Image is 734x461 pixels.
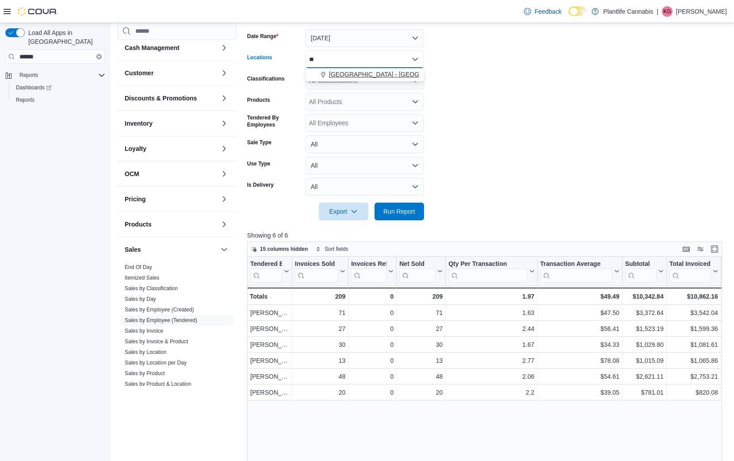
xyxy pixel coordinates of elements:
label: Use Type [247,160,270,167]
div: $47.50 [540,307,619,318]
div: 1.63 [448,307,534,318]
button: OCM [125,169,217,178]
div: $1,081.61 [669,339,718,350]
span: Sales by Day [125,296,156,303]
span: Dashboards [16,84,51,91]
div: $1,029.80 [625,339,664,350]
label: Locations [247,54,272,61]
button: Customer [125,69,217,77]
button: Inventory [219,118,229,129]
label: Products [247,96,270,104]
span: Itemized Sales [125,274,160,281]
div: $2,753.21 [669,371,718,382]
div: [PERSON_NAME] [250,355,289,366]
h3: Customer [125,69,153,77]
div: Subtotal [625,260,656,283]
div: [PERSON_NAME] [250,387,289,398]
div: 209 [295,291,345,302]
button: Close list of options [412,56,419,63]
button: [DATE] [306,29,424,47]
h3: OCM [125,169,139,178]
div: 209 [399,291,443,302]
button: OCM [219,169,229,179]
h3: Cash Management [125,43,180,52]
div: $78.08 [540,355,619,366]
div: 0 [351,307,394,318]
button: Reports [2,69,109,81]
button: All [306,157,424,174]
p: Showing 6 of 6 [247,231,727,240]
span: Sales by Location [125,349,167,356]
div: $10,862.16 [669,291,718,302]
div: Subtotal [625,260,656,269]
div: Net Sold [399,260,436,283]
a: Sales by Invoice & Product [125,338,188,345]
div: Qty Per Transaction [448,260,527,283]
div: 20 [399,387,443,398]
button: Keyboard shortcuts [681,244,692,254]
button: Cash Management [125,43,217,52]
button: Reports [16,70,42,81]
div: Invoices Ref [351,260,386,283]
div: Qty Per Transaction [448,260,527,269]
button: Reports [9,94,109,106]
img: Cova [18,7,57,16]
div: [PERSON_NAME] [250,323,289,334]
div: 48 [295,371,345,382]
label: Tendered By Employees [247,114,302,128]
div: Transaction Average [540,260,612,283]
button: Products [125,220,217,229]
div: Net Sold [399,260,436,269]
div: $1,015.09 [625,355,664,366]
a: Sales by Product & Location [125,381,191,387]
button: Total Invoiced [669,260,718,283]
span: Sales by Product & Location [125,380,191,388]
div: $1,523.19 [625,323,664,334]
button: Transaction Average [540,260,619,283]
h3: Discounts & Promotions [125,94,197,103]
button: Pricing [125,195,217,204]
div: $1,599.36 [669,323,718,334]
div: 0 [351,355,394,366]
a: Sales by Classification [125,285,178,292]
h3: Loyalty [125,144,146,153]
span: Dashboards [12,82,105,93]
a: Sales by Location [125,349,167,355]
div: Tendered Employee [250,260,282,283]
div: 2.44 [448,323,534,334]
span: Sales by Invoice [125,327,163,334]
p: | [657,6,658,17]
a: Sales by Day [125,296,156,302]
span: [GEOGRAPHIC_DATA] - [GEOGRAPHIC_DATA] [329,70,463,79]
div: 30 [399,339,443,350]
button: Invoices Sold [295,260,345,283]
div: Tendered Employee [250,260,282,269]
div: 13 [295,355,345,366]
div: [PERSON_NAME] [250,307,289,318]
div: Invoices Ref [351,260,386,269]
label: Sale Type [247,139,271,146]
button: Tendered Employee [250,260,289,283]
button: Open list of options [412,119,419,127]
span: Run Report [383,207,415,216]
div: 2.77 [448,355,534,366]
a: Sales by Invoice [125,328,163,334]
button: Open list of options [412,98,419,105]
div: $10,342.84 [625,291,663,302]
span: Load All Apps in [GEOGRAPHIC_DATA] [25,28,105,46]
span: End Of Day [125,264,152,271]
span: Sales by Location per Day [125,359,187,366]
span: Feedback [535,7,562,16]
div: Total Invoiced [669,260,711,283]
span: KG [663,6,671,17]
label: Is Delivery [247,181,274,188]
div: 13 [399,355,443,366]
button: Customer [219,68,229,78]
span: Export [324,203,363,220]
button: All [306,135,424,153]
div: Totals [250,291,289,302]
button: Qty Per Transaction [448,260,534,283]
div: $3,542.04 [669,307,718,318]
div: Invoices Sold [295,260,338,269]
div: 1.67 [448,339,534,350]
